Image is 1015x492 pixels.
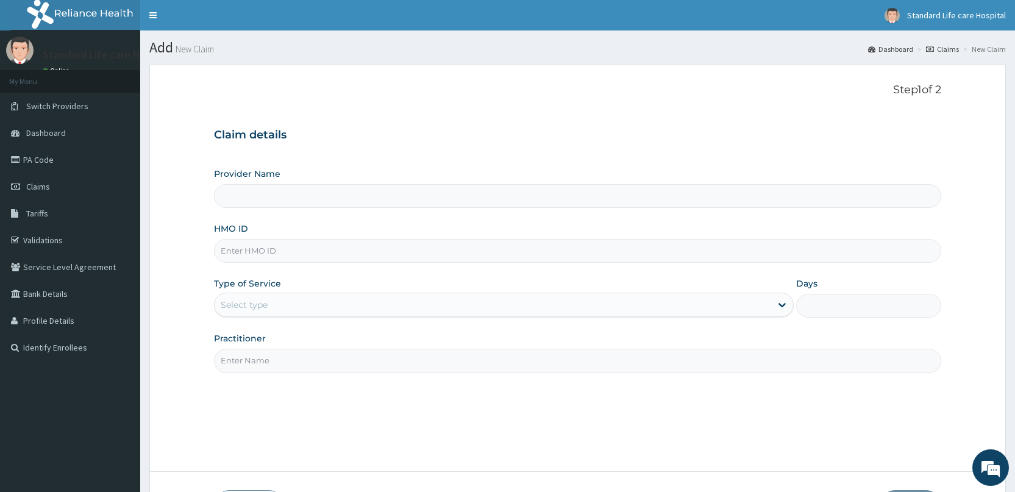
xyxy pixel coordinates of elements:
[173,45,214,54] small: New Claim
[43,49,173,60] p: Standard Life care Hospital
[796,277,817,290] label: Days
[214,349,941,373] input: Enter Name
[214,84,941,97] p: Step 1 of 2
[214,277,281,290] label: Type of Service
[885,8,900,23] img: User Image
[214,239,941,263] input: Enter HMO ID
[6,37,34,64] img: User Image
[214,332,266,344] label: Practitioner
[26,127,66,138] span: Dashboard
[926,44,959,54] a: Claims
[26,208,48,219] span: Tariffs
[214,168,280,180] label: Provider Name
[26,101,88,112] span: Switch Providers
[214,129,941,142] h3: Claim details
[43,66,72,75] a: Online
[214,223,248,235] label: HMO ID
[960,44,1006,54] li: New Claim
[26,181,50,192] span: Claims
[221,299,268,311] div: Select type
[907,10,1006,21] span: Standard Life care Hospital
[868,44,913,54] a: Dashboard
[149,40,1006,55] h1: Add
